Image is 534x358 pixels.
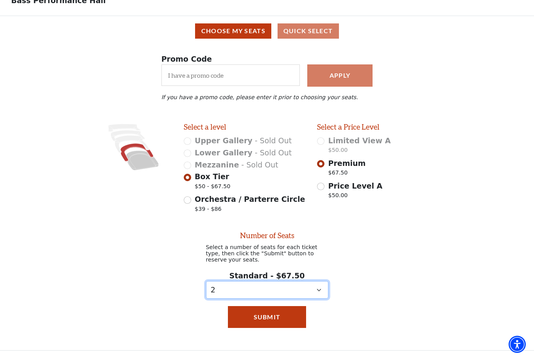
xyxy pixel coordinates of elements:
[195,195,305,203] span: Orchestra / Parterre Circle
[328,159,366,167] span: Premium
[184,123,306,132] h2: Select a level
[195,172,229,181] span: Box Tier
[328,191,383,202] p: $50.00
[509,336,526,353] div: Accessibility Menu
[161,64,300,86] input: I have a promo code
[328,136,391,145] span: Limited View A
[241,160,278,169] span: - Sold Out
[328,182,383,190] span: Price Level A
[317,160,324,167] input: Premium
[206,281,328,299] select: Select quantity for Standard
[228,306,306,328] button: Submit
[195,160,239,169] span: Mezzanine
[161,53,373,65] p: Promo Code
[317,183,324,190] input: Price Level A
[328,169,366,179] p: $67.50
[317,123,439,132] h2: Select a Price Level
[206,244,328,263] p: Select a number of seats for each ticket type, then click the "Submit" button to reserve your seats.
[206,231,328,240] h2: Number of Seats
[255,136,292,145] span: - Sold Out
[195,23,271,39] button: Choose My Seats
[195,182,230,193] span: $50 - $67.50
[195,205,305,216] span: $39 - $86
[195,136,253,145] span: Upper Gallery
[161,94,373,100] p: If you have a promo code, please enter it prior to choosing your seats.
[206,270,328,299] div: Standard - $67.50
[255,148,292,157] span: - Sold Out
[328,146,391,157] p: $50.00
[195,148,253,157] span: Lower Gallery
